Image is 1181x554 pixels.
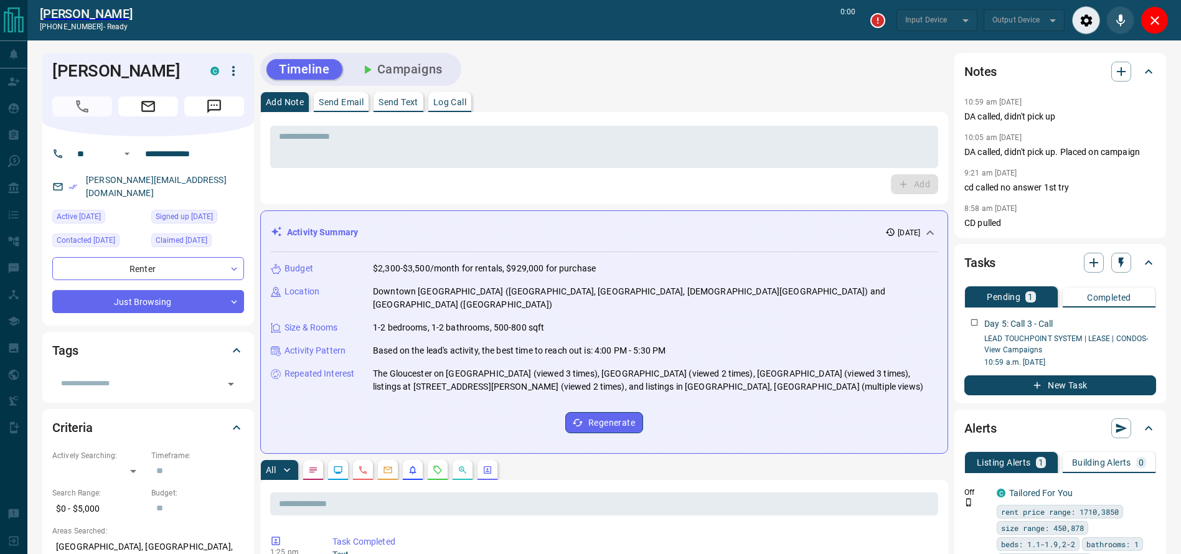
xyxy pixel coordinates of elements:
[373,285,938,311] p: Downtown [GEOGRAPHIC_DATA] ([GEOGRAPHIC_DATA], [GEOGRAPHIC_DATA], [DEMOGRAPHIC_DATA][GEOGRAPHIC_D...
[332,535,933,548] p: Task Completed
[964,418,997,438] h2: Alerts
[52,499,145,519] p: $0 - $5,000
[266,98,304,106] p: Add Note
[57,210,101,223] span: Active [DATE]
[358,465,368,475] svg: Calls
[964,62,997,82] h2: Notes
[964,204,1017,213] p: 8:58 am [DATE]
[52,336,244,365] div: Tags
[987,293,1020,301] p: Pending
[964,98,1022,106] p: 10:59 am [DATE]
[984,317,1053,331] p: Day 5: Call 3 - Call
[373,262,596,275] p: $2,300-$3,500/month for rentals, $929,000 for purchase
[52,257,244,280] div: Renter
[1072,6,1100,34] div: Audio Settings
[285,262,313,275] p: Budget
[964,487,989,498] p: Off
[151,210,244,227] div: Sun Nov 08 2020
[52,450,145,461] p: Actively Searching:
[1009,488,1073,498] a: Tailored For You
[373,321,544,334] p: 1-2 bedrooms, 1-2 bathrooms, 500-800 sqft
[964,133,1022,142] p: 10:05 am [DATE]
[319,98,364,106] p: Send Email
[266,59,342,80] button: Timeline
[408,465,418,475] svg: Listing Alerts
[379,98,418,106] p: Send Text
[964,57,1156,87] div: Notes
[52,96,112,116] span: Call
[1001,522,1084,534] span: size range: 450,878
[52,210,145,227] div: Fri Oct 10 2025
[964,169,1017,177] p: 9:21 am [DATE]
[107,22,128,31] span: ready
[285,367,354,380] p: Repeated Interest
[458,465,468,475] svg: Opportunities
[285,344,346,357] p: Activity Pattern
[984,334,1149,354] a: LEAD TOUCHPOINT SYSTEM | LEASE | CONDOS- View Campaigns
[68,182,77,191] svg: Email Verified
[1001,505,1119,518] span: rent price range: 1710,3850
[40,6,133,21] a: [PERSON_NAME]
[964,248,1156,278] div: Tasks
[271,221,938,244] div: Activity Summary[DATE]
[1072,458,1131,467] p: Building Alerts
[151,233,244,251] div: Fri Jul 11 2025
[156,234,207,246] span: Claimed [DATE]
[1038,458,1043,467] p: 1
[333,465,343,475] svg: Lead Browsing Activity
[118,96,178,116] span: Email
[964,375,1156,395] button: New Task
[347,59,455,80] button: Campaigns
[373,344,666,357] p: Based on the lead's activity, the best time to reach out is: 4:00 PM - 5:30 PM
[433,465,443,475] svg: Requests
[156,210,213,223] span: Signed up [DATE]
[1106,6,1134,34] div: Mute
[373,367,938,393] p: The Gloucester on [GEOGRAPHIC_DATA] (viewed 3 times), [GEOGRAPHIC_DATA] (viewed 2 times), [GEOGRA...
[964,498,973,507] svg: Push Notification Only
[383,465,393,475] svg: Emails
[52,487,145,499] p: Search Range:
[898,227,920,238] p: [DATE]
[285,285,319,298] p: Location
[120,146,134,161] button: Open
[57,234,115,246] span: Contacted [DATE]
[287,226,358,239] p: Activity Summary
[222,375,240,393] button: Open
[964,110,1156,123] p: DA called, didn't pick up
[52,413,244,443] div: Criteria
[482,465,492,475] svg: Agent Actions
[52,525,244,537] p: Areas Searched:
[1028,293,1033,301] p: 1
[1139,458,1144,467] p: 0
[285,321,338,334] p: Size & Rooms
[1141,6,1169,34] div: Close
[964,146,1156,159] p: DA called, didn't pick up. Placed on campaign
[997,489,1005,497] div: condos.ca
[40,21,133,32] p: [PHONE_NUMBER] -
[184,96,244,116] span: Message
[308,465,318,475] svg: Notes
[52,418,93,438] h2: Criteria
[52,61,192,81] h1: [PERSON_NAME]
[52,340,78,360] h2: Tags
[1001,538,1075,550] span: beds: 1.1-1.9,2-2
[433,98,466,106] p: Log Call
[984,357,1156,368] p: 10:59 a.m. [DATE]
[52,233,145,251] div: Sat Oct 11 2025
[964,413,1156,443] div: Alerts
[964,253,995,273] h2: Tasks
[151,487,244,499] p: Budget:
[840,6,855,34] p: 0:00
[977,458,1031,467] p: Listing Alerts
[52,290,244,313] div: Just Browsing
[964,181,1156,194] p: cd called no answer 1st try
[86,175,227,198] a: [PERSON_NAME][EMAIL_ADDRESS][DOMAIN_NAME]
[964,217,1156,230] p: CD pulled
[151,450,244,461] p: Timeframe:
[1087,293,1131,302] p: Completed
[210,67,219,75] div: condos.ca
[266,466,276,474] p: All
[1086,538,1139,550] span: bathrooms: 1
[565,412,643,433] button: Regenerate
